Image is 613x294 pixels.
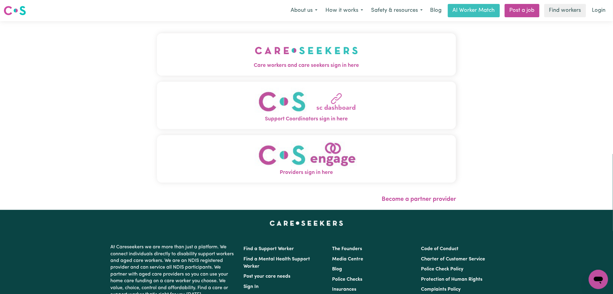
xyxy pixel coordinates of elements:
a: Blog [332,267,342,272]
a: Police Check Policy [421,267,463,272]
a: Police Checks [332,277,363,282]
a: Sign In [244,284,259,289]
a: Become a partner provider [382,196,456,202]
a: Media Centre [332,257,364,262]
img: Careseekers logo [4,5,26,16]
button: Care workers and care seekers sign in here [157,33,456,76]
a: Blog [427,4,445,17]
button: About us [287,4,321,17]
a: AI Worker Match [448,4,500,17]
span: Care workers and care seekers sign in here [157,62,456,70]
a: Login [589,4,609,17]
button: How it works [321,4,367,17]
a: Protection of Human Rights [421,277,482,282]
a: Careseekers logo [4,4,26,18]
a: Post a job [505,4,540,17]
span: Support Coordinators sign in here [157,115,456,123]
a: Careseekers home page [270,221,343,226]
a: The Founders [332,247,362,251]
span: Providers sign in here [157,169,456,177]
button: Safety & resources [367,4,427,17]
a: Post your care needs [244,274,291,279]
button: Support Coordinators sign in here [157,82,456,129]
a: Insurances [332,287,357,292]
iframe: Button to launch messaging window [589,270,608,289]
a: Find a Mental Health Support Worker [244,257,310,269]
a: Find a Support Worker [244,247,294,251]
a: Complaints Policy [421,287,461,292]
a: Charter of Customer Service [421,257,485,262]
button: Providers sign in here [157,135,456,183]
a: Code of Conduct [421,247,458,251]
a: Find workers [544,4,586,17]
